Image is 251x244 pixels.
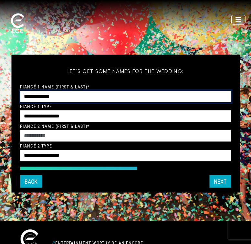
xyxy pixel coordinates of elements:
button: Toggle navigation [231,15,246,25]
label: Fiancé 2 Type [20,143,52,148]
label: Fiancé 2 Name (First & Last)* [20,123,89,129]
img: ece_new_logo_whitev2-1.png [5,12,30,36]
button: Back [20,175,42,188]
h5: Let's get some names for the wedding: [20,59,231,83]
button: Next [209,175,231,188]
label: Fiancé 1 Name (First & Last)* [20,84,89,89]
label: Fiancé 1 Type [20,103,52,109]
